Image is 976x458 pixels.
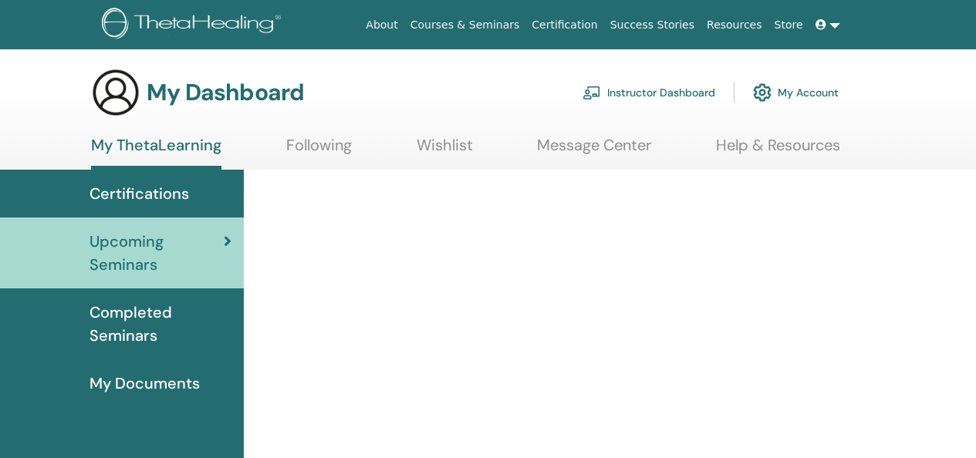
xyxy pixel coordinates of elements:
span: My Documents [89,372,200,395]
a: Store [768,11,809,39]
a: Following [286,136,352,166]
img: chalkboard-teacher.svg [583,86,601,99]
a: Help & Resources [716,136,840,166]
a: My ThetaLearning [91,136,221,170]
a: About [360,11,404,39]
span: Certifications [89,182,189,205]
h3: My Dashboard [147,79,304,106]
a: My Account [753,76,839,109]
span: Completed Seminars [89,301,231,347]
span: Upcoming Seminars [89,230,224,276]
a: Success Stories [604,11,701,39]
img: generic-user-icon.jpg [91,68,140,117]
a: Wishlist [417,136,473,166]
a: Instructor Dashboard [583,76,715,109]
img: cog.svg [753,79,772,106]
a: Resources [701,11,768,39]
img: logo.png [102,8,286,42]
a: Message Center [537,136,651,166]
a: Courses & Seminars [404,11,526,39]
a: Certification [525,11,603,39]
